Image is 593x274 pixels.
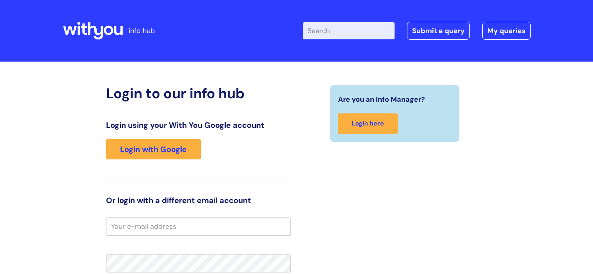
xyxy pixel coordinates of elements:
[482,22,531,40] a: My queries
[407,22,470,40] a: Submit a query
[106,120,291,130] h3: Login using your With You Google account
[338,93,425,106] span: Are you an Info Manager?
[106,85,291,102] h2: Login to our info hub
[338,113,398,134] a: Login here
[106,139,201,159] a: Login with Google
[106,196,291,205] h3: Or login with a different email account
[129,25,155,37] p: info hub
[106,217,291,235] input: Your e-mail address
[303,22,395,39] input: Search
